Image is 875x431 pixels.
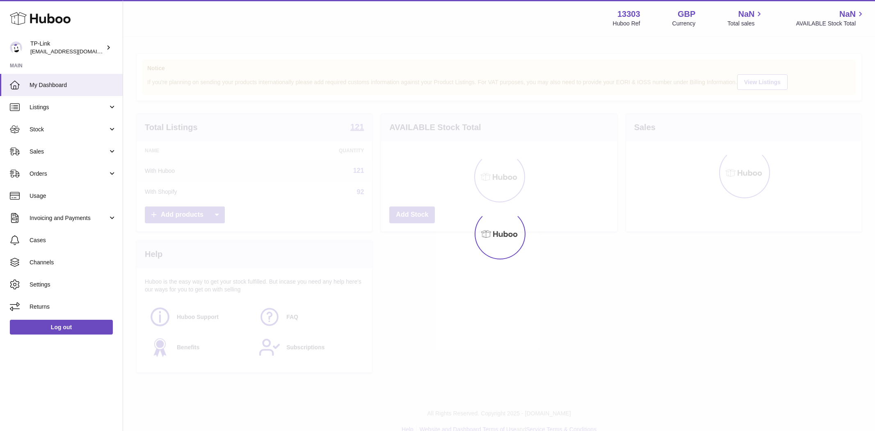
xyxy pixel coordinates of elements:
span: Total sales [727,20,764,28]
strong: GBP [678,9,695,20]
span: My Dashboard [30,81,117,89]
strong: 13303 [617,9,640,20]
span: Cases [30,236,117,244]
span: Listings [30,103,108,111]
span: [EMAIL_ADDRESS][DOMAIN_NAME] [30,48,121,55]
span: Channels [30,259,117,266]
div: Huboo Ref [613,20,640,28]
div: Currency [672,20,696,28]
span: Returns [30,303,117,311]
span: Stock [30,126,108,133]
span: Sales [30,148,108,156]
span: NaN [839,9,856,20]
div: TP-Link [30,40,104,55]
span: Settings [30,281,117,289]
img: internalAdmin-13303@internal.huboo.com [10,41,22,54]
span: Invoicing and Payments [30,214,108,222]
a: NaN AVAILABLE Stock Total [796,9,865,28]
a: NaN Total sales [727,9,764,28]
span: AVAILABLE Stock Total [796,20,865,28]
span: Orders [30,170,108,178]
span: NaN [738,9,754,20]
a: Log out [10,320,113,335]
span: Usage [30,192,117,200]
